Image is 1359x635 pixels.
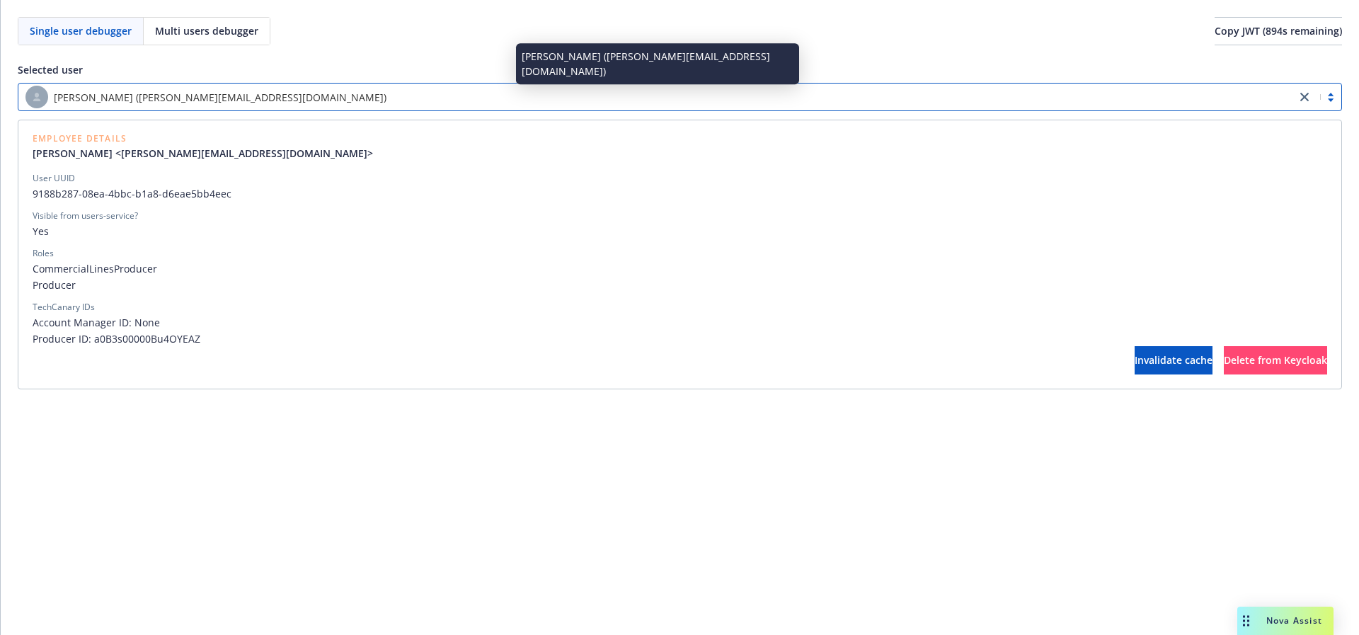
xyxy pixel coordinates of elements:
span: Copy JWT ( 894 s remaining) [1215,24,1342,38]
span: Account Manager ID: None [33,315,1327,330]
span: Selected user [18,63,83,76]
span: Producer ID: a0B3s00000Bu4OYEAZ [33,331,1327,346]
button: Delete from Keycloak [1224,346,1327,374]
div: User UUID [33,172,75,185]
span: Producer [33,278,1327,292]
span: CommercialLinesProducer [33,261,1327,276]
span: [PERSON_NAME] ([PERSON_NAME][EMAIL_ADDRESS][DOMAIN_NAME]) [25,86,1289,108]
div: TechCanary IDs [33,301,95,314]
span: Employee Details [33,135,384,143]
span: Delete from Keycloak [1224,353,1327,367]
button: Copy JWT (894s remaining) [1215,17,1342,45]
div: Visible from users-service? [33,210,138,222]
span: Nova Assist [1266,614,1322,627]
button: Nova Assist [1237,607,1334,635]
span: [PERSON_NAME] ([PERSON_NAME][EMAIL_ADDRESS][DOMAIN_NAME]) [54,90,386,105]
span: Single user debugger [30,23,132,38]
span: Yes [33,224,1327,239]
div: Roles [33,247,54,260]
a: close [1296,88,1313,105]
div: Drag to move [1237,607,1255,635]
span: 9188b287-08ea-4bbc-b1a8-d6eae5bb4eec [33,186,1327,201]
button: Invalidate cache [1135,346,1212,374]
a: [PERSON_NAME] <[PERSON_NAME][EMAIL_ADDRESS][DOMAIN_NAME]> [33,146,384,161]
span: Invalidate cache [1135,353,1212,367]
span: Multi users debugger [155,23,258,38]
